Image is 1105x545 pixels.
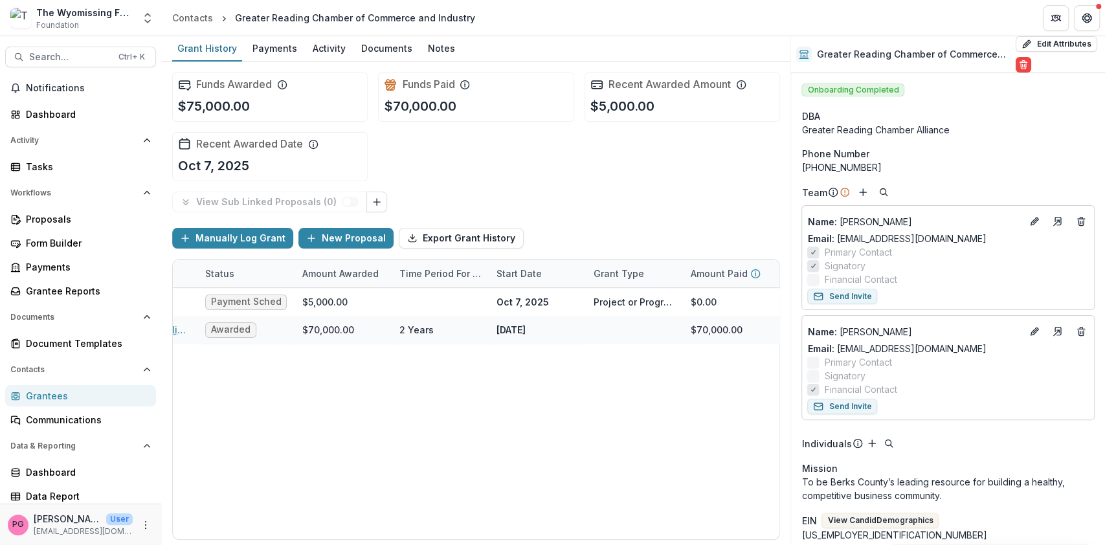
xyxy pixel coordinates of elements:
[586,267,652,280] div: Grant Type
[196,78,272,91] h2: Funds Awarded
[10,313,138,322] span: Documents
[586,260,683,287] div: Grant Type
[876,184,891,200] button: Search
[392,260,489,287] div: Time Period For Grant
[26,160,146,173] div: Tasks
[807,342,986,355] a: Email: [EMAIL_ADDRESS][DOMAIN_NAME]
[167,8,480,27] nav: breadcrumb
[691,323,742,337] div: $70,000.00
[295,267,386,280] div: Amount Awarded
[302,323,354,337] div: $70,000.00
[356,36,418,61] a: Documents
[489,267,550,280] div: Start Date
[5,485,156,507] a: Data Report
[366,192,387,212] button: Link Grants
[807,215,1021,228] p: [PERSON_NAME]
[172,39,242,58] div: Grant History
[5,130,156,151] button: Open Activity
[302,295,348,309] div: $5,000.00
[5,462,156,483] a: Dashboard
[5,78,156,98] button: Notifications
[197,260,295,287] div: Status
[34,526,133,537] p: [EMAIL_ADDRESS][DOMAIN_NAME]
[807,289,877,304] button: Send Invite
[26,212,146,226] div: Proposals
[594,295,675,309] div: Project or Program
[1047,321,1068,342] a: Go to contact
[172,36,242,61] a: Grant History
[807,325,1021,339] p: [PERSON_NAME]
[211,324,251,335] span: Awarded
[691,295,717,309] div: $0.00
[821,513,939,528] button: View CandidDemographics
[197,267,242,280] div: Status
[824,369,865,383] span: Signatory
[807,232,986,245] a: Email: [EMAIL_ADDRESS][DOMAIN_NAME]
[801,186,827,199] p: Team
[807,325,1021,339] a: Name: [PERSON_NAME]
[5,47,156,67] button: Search...
[167,8,218,27] a: Contacts
[801,147,869,161] span: Phone Number
[399,323,434,337] div: 2 Years
[10,136,138,145] span: Activity
[196,138,303,150] h2: Recent Awarded Date
[356,39,418,58] div: Documents
[1073,324,1089,339] button: Deletes
[10,441,138,450] span: Data & Reporting
[295,260,392,287] div: Amount Awarded
[26,260,146,274] div: Payments
[10,188,138,197] span: Workflows
[307,36,351,61] a: Activity
[824,272,897,286] span: Financial Contact
[608,78,731,91] h2: Recent Awarded Amount
[801,528,1095,542] div: [US_EMPLOYER_IDENTIFICATION_NUMBER]
[5,307,156,328] button: Open Documents
[5,409,156,430] a: Communications
[26,236,146,250] div: Form Builder
[1047,211,1068,232] a: Go to contact
[824,355,891,369] span: Primary Contact
[34,512,101,526] p: [PERSON_NAME]
[801,109,820,123] span: DBA
[10,8,31,28] img: The Wyomissing Foundation
[807,215,1021,228] a: Name: [PERSON_NAME]
[138,517,153,533] button: More
[1027,214,1042,229] button: Edit
[5,208,156,230] a: Proposals
[801,514,816,528] p: EIN
[807,343,834,354] span: Email:
[801,161,1095,174] div: [PHONE_NUMBER]
[247,39,302,58] div: Payments
[106,513,133,525] p: User
[196,197,342,208] p: View Sub Linked Proposals ( 0 )
[211,296,281,307] span: Payment Schedule
[1074,5,1100,31] button: Get Help
[298,228,394,249] button: New Proposal
[5,232,156,254] a: Form Builder
[116,50,148,64] div: Ctrl + K
[489,260,586,287] div: Start Date
[26,107,146,121] div: Dashboard
[5,156,156,177] a: Tasks
[178,156,249,175] p: Oct 7, 2025
[36,19,79,31] span: Foundation
[590,96,654,116] p: $5,000.00
[178,96,250,116] p: $75,000.00
[5,333,156,354] a: Document Templates
[801,83,904,96] span: Onboarding Completed
[26,465,146,479] div: Dashboard
[384,96,456,116] p: $70,000.00
[881,436,897,451] button: Search
[423,39,460,58] div: Notes
[864,436,880,451] button: Add
[1073,214,1089,229] button: Deletes
[801,437,851,450] p: Individuals
[29,52,111,63] span: Search...
[801,475,1095,502] p: To be Berks County’s leading resource for building a healthy, competitive business community.
[172,11,213,25] div: Contacts
[855,184,871,200] button: Add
